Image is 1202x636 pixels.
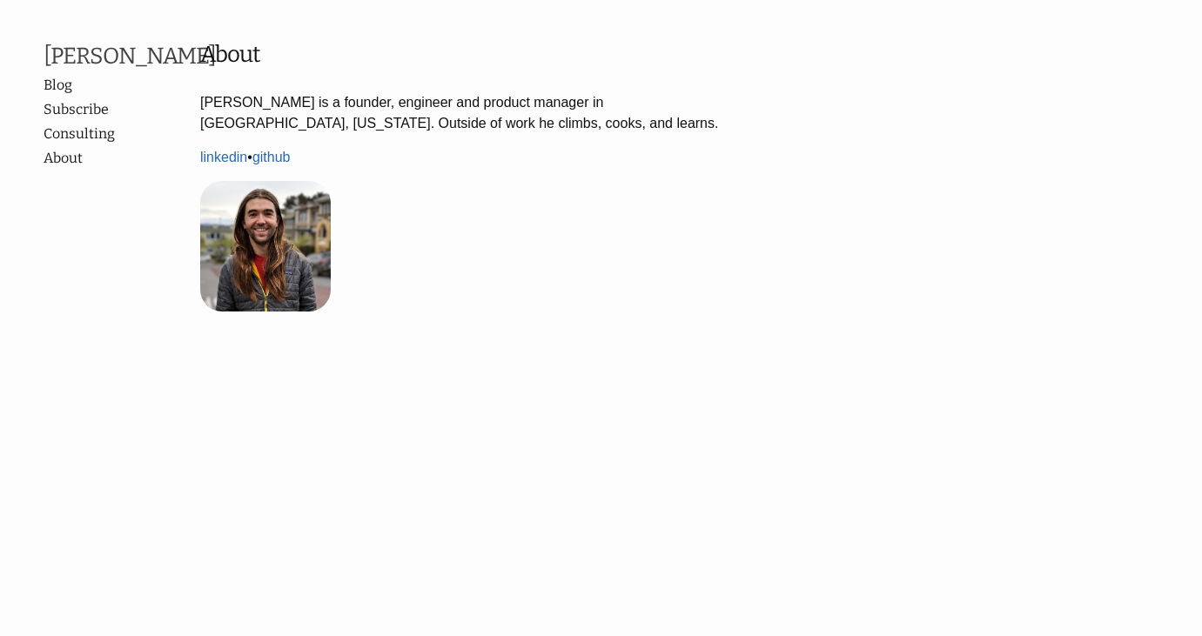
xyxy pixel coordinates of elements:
[44,99,183,120] a: Subscribe
[252,150,291,164] a: github
[200,147,722,168] p: •
[200,181,331,311] img: profile-photo.jpg
[200,44,722,66] h1: About
[44,148,200,169] a: About
[44,75,183,96] a: Blog
[200,92,722,134] p: [PERSON_NAME] is a founder, engineer and product manager in [GEOGRAPHIC_DATA], [US_STATE]. Outsid...
[200,150,247,164] a: linkedin
[44,44,1158,338] main: Content
[44,44,200,70] a: [PERSON_NAME]
[44,124,183,144] a: Consulting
